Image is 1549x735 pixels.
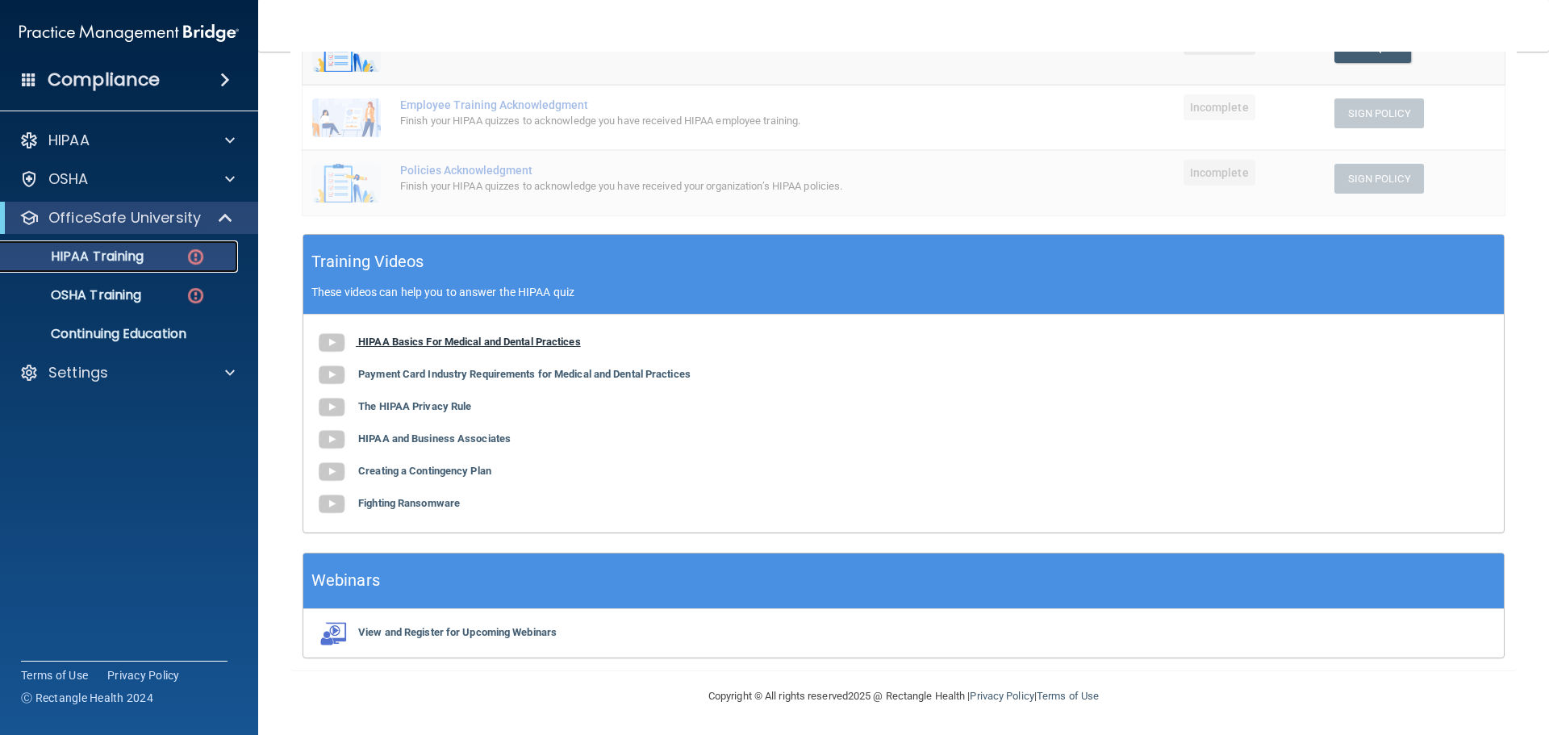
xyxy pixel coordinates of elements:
button: Sign Policy [1334,98,1424,128]
p: OSHA [48,169,89,189]
div: Copyright © All rights reserved 2025 @ Rectangle Health | | [609,670,1198,722]
img: danger-circle.6113f641.png [186,247,206,267]
img: webinarIcon.c7ebbf15.png [315,621,348,645]
b: HIPAA Basics For Medical and Dental Practices [358,336,581,348]
p: OSHA Training [10,287,141,303]
p: OfficeSafe University [48,208,201,228]
h5: Training Videos [311,248,424,276]
b: HIPAA and Business Associates [358,432,511,445]
span: Incomplete [1184,94,1255,120]
a: Privacy Policy [107,667,180,683]
div: Policies Acknowledgment [400,164,977,177]
b: Fighting Ransomware [358,497,460,509]
a: Privacy Policy [970,690,1033,702]
div: Finish your HIPAA quizzes to acknowledge you have received your organization’s HIPAA policies. [400,177,977,196]
span: Incomplete [1184,160,1255,186]
a: OSHA [19,169,235,189]
div: Finish your HIPAA quizzes to acknowledge you have received HIPAA employee training. [400,111,977,131]
h5: Webinars [311,566,380,595]
button: Sign Policy [1334,164,1424,194]
iframe: Drift Widget Chat Controller [1270,620,1530,685]
a: Terms of Use [21,667,88,683]
p: These videos can help you to answer the HIPAA quiz [311,286,1496,299]
a: Terms of Use [1037,690,1099,702]
h4: Compliance [48,69,160,91]
a: Settings [19,363,235,382]
img: gray_youtube_icon.38fcd6cc.png [315,424,348,456]
img: gray_youtube_icon.38fcd6cc.png [315,391,348,424]
img: gray_youtube_icon.38fcd6cc.png [315,456,348,488]
img: gray_youtube_icon.38fcd6cc.png [315,327,348,359]
p: Continuing Education [10,326,231,342]
img: gray_youtube_icon.38fcd6cc.png [315,359,348,391]
span: Ⓒ Rectangle Health 2024 [21,690,153,706]
b: The HIPAA Privacy Rule [358,400,471,412]
p: HIPAA Training [10,248,144,265]
a: OfficeSafe University [19,208,234,228]
b: Payment Card Industry Requirements for Medical and Dental Practices [358,368,691,380]
img: gray_youtube_icon.38fcd6cc.png [315,488,348,520]
a: HIPAA [19,131,235,150]
b: View and Register for Upcoming Webinars [358,626,557,638]
p: Settings [48,363,108,382]
img: PMB logo [19,17,239,49]
img: danger-circle.6113f641.png [186,286,206,306]
div: Employee Training Acknowledgment [400,98,977,111]
b: Creating a Contingency Plan [358,465,491,477]
p: HIPAA [48,131,90,150]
